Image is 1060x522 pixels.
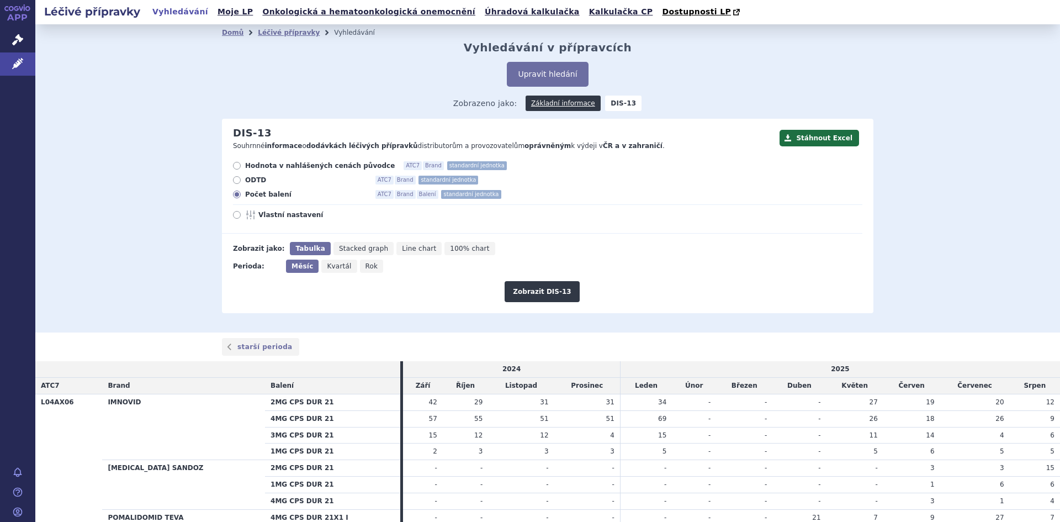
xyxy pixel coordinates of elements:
p: Souhrnné o distributorům a provozovatelům k výdeji v . [233,141,774,151]
span: 5 [873,447,878,455]
span: 9 [1050,415,1054,423]
span: - [612,514,614,521]
span: 5 [1050,447,1054,455]
span: 5 [662,447,667,455]
span: - [664,481,666,488]
td: Duben [772,378,826,394]
span: 42 [429,398,437,406]
span: 4 [1050,497,1054,505]
span: 12 [540,431,548,439]
a: Léčivé přípravky [258,29,320,36]
span: - [765,497,767,505]
span: - [708,497,711,505]
span: 31 [606,398,614,406]
th: 1MG CPS DUR 21 [265,476,400,493]
span: 12 [1046,398,1054,406]
span: ATC7 [404,161,422,170]
span: - [480,514,483,521]
span: - [708,415,711,423]
span: - [546,514,548,521]
span: 15 [1046,464,1054,472]
span: 51 [540,415,548,423]
h2: DIS-13 [233,127,272,139]
span: - [818,447,820,455]
span: - [546,497,548,505]
span: - [546,464,548,472]
span: - [818,415,820,423]
span: 1 [930,481,935,488]
span: 7 [873,514,878,521]
a: Domů [222,29,243,36]
td: Září [403,378,442,394]
span: 26 [870,415,878,423]
span: 100% chart [450,245,489,252]
span: Rok [365,262,378,270]
td: Červen [883,378,940,394]
a: Kalkulačka CP [586,4,656,19]
a: Dostupnosti LP [659,4,745,20]
th: 3MG CPS DUR 21 [265,427,400,444]
th: 4MG CPS DUR 21 [265,410,400,427]
span: - [434,514,437,521]
span: - [708,398,711,406]
span: Stacked graph [339,245,388,252]
span: 15 [429,431,437,439]
span: Brand [395,190,416,199]
span: 11 [870,431,878,439]
span: ATC7 [41,382,60,389]
span: - [480,464,483,472]
th: IMNOVID [102,394,265,460]
span: 27 [995,514,1004,521]
span: 27 [870,398,878,406]
span: 29 [474,398,483,406]
span: - [612,464,614,472]
span: Line chart [402,245,436,252]
a: Základní informace [526,96,601,111]
span: 26 [995,415,1004,423]
span: Balení [417,190,438,199]
span: 6 [1000,481,1004,488]
span: ATC7 [375,176,394,184]
span: - [434,464,437,472]
th: [MEDICAL_DATA] SANDOZ [102,460,265,509]
span: - [612,497,614,505]
span: - [480,481,483,488]
span: 1 [1000,497,1004,505]
td: Březen [716,378,772,394]
td: Únor [672,378,716,394]
strong: oprávněným [524,142,571,150]
span: - [818,481,820,488]
span: - [434,481,437,488]
span: standardní jednotka [418,176,478,184]
td: Srpen [1010,378,1060,394]
span: 20 [995,398,1004,406]
span: 5 [1000,447,1004,455]
span: 3 [544,447,549,455]
span: 6 [1050,431,1054,439]
div: Perioda: [233,260,280,273]
span: - [434,497,437,505]
span: - [765,447,767,455]
span: - [765,415,767,423]
span: 34 [658,398,666,406]
td: Říjen [443,378,489,394]
span: Kvartál [327,262,351,270]
span: Brand [423,161,444,170]
span: 19 [926,398,934,406]
span: 18 [926,415,934,423]
span: ATC7 [375,190,394,199]
th: 2MG CPS DUR 21 [265,394,400,410]
span: - [765,398,767,406]
a: Úhradová kalkulačka [481,4,583,19]
button: Zobrazit DIS-13 [505,281,579,302]
th: 2MG CPS DUR 21 [265,460,400,477]
a: Vyhledávání [149,4,211,19]
span: - [765,481,767,488]
td: Květen [826,378,883,394]
span: Balení [271,382,294,389]
span: 4 [610,431,614,439]
span: - [818,497,820,505]
span: - [818,398,820,406]
span: - [708,514,711,521]
span: - [875,464,877,472]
